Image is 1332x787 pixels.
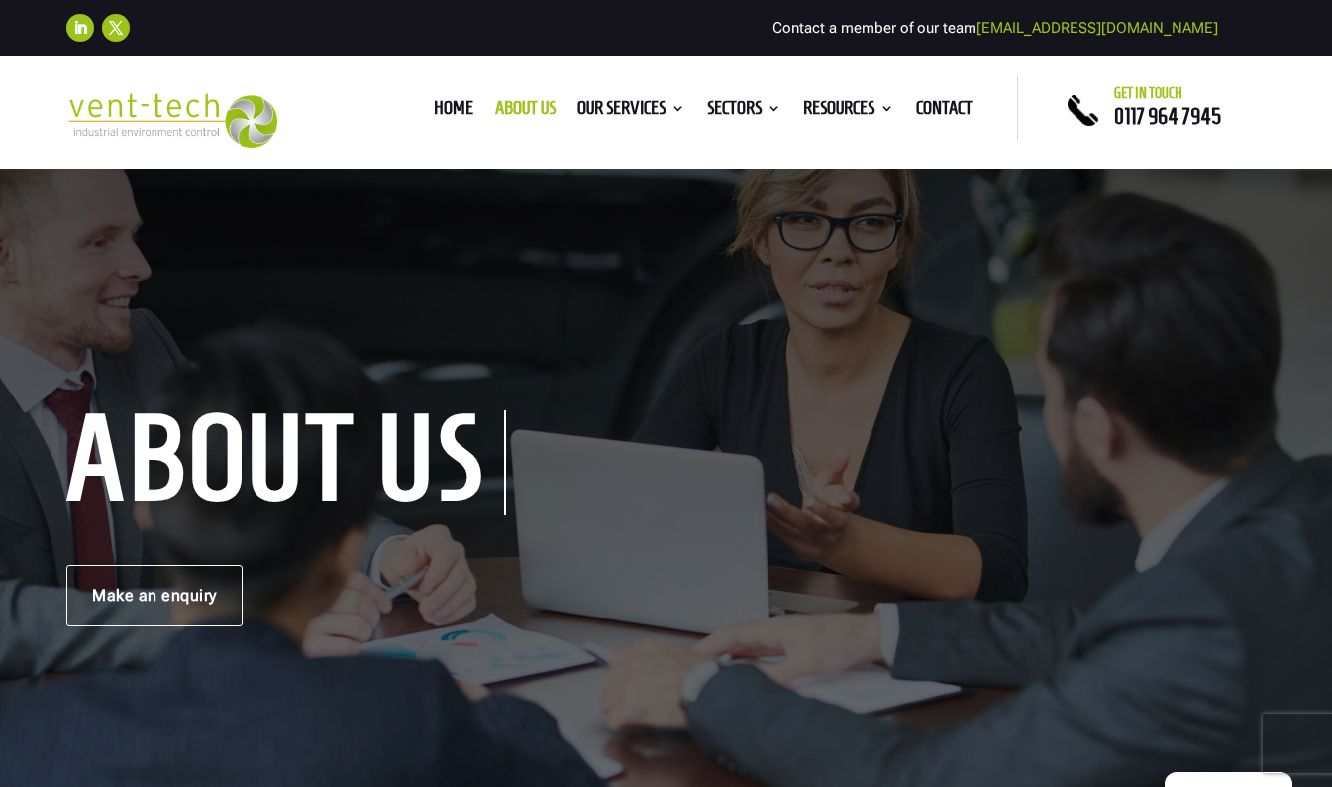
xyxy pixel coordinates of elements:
[916,101,973,123] a: Contact
[1114,104,1221,128] a: 0117 964 7945
[577,101,685,123] a: Our Services
[66,14,94,42] a: Follow on LinkedIn
[1114,85,1182,101] span: Get in touch
[66,410,506,515] h1: About us
[66,565,243,626] a: Make an enquiry
[976,19,1218,37] a: [EMAIL_ADDRESS][DOMAIN_NAME]
[66,93,277,148] img: 2023-09-27T08_35_16.549ZVENT-TECH---Clear-background
[102,14,130,42] a: Follow on X
[495,101,556,123] a: About us
[803,101,894,123] a: Resources
[772,19,1218,37] span: Contact a member of our team
[434,101,473,123] a: Home
[707,101,781,123] a: Sectors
